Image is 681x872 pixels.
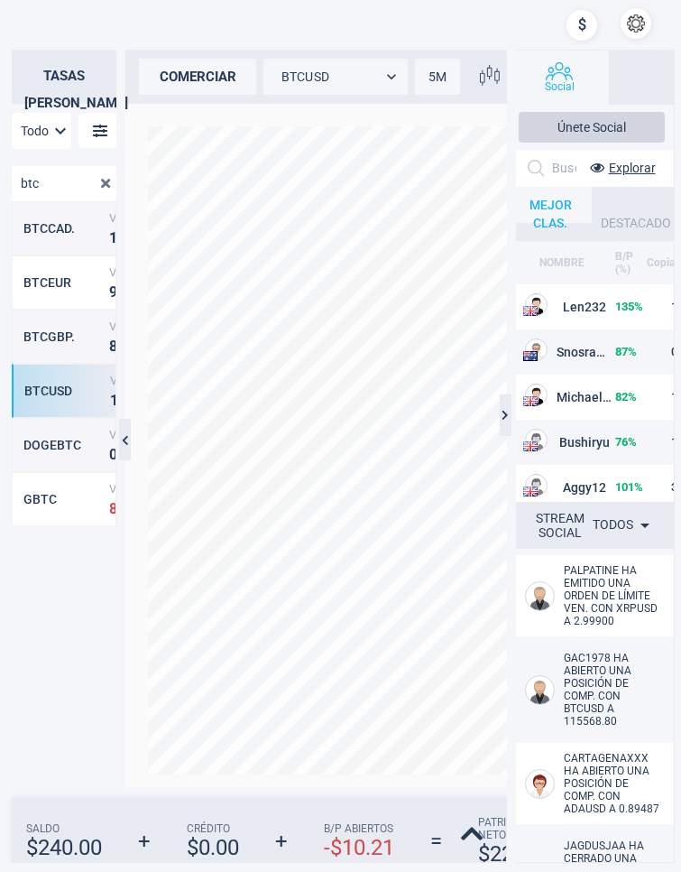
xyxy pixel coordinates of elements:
span: Únete Social [557,120,626,135]
div: BTCUSD [24,384,106,398]
div: DESTACADO [592,205,674,241]
strong: 76 % [615,435,637,449]
span: Venta [109,264,181,278]
span: Patrimonio Neto [478,816,554,841]
input: Buscar [552,154,575,182]
th: NOMBRE [510,241,613,284]
span: Cartagenaxxx HA ABIERTO UNA POSICIÓN DE COMP. CON ADAUSD A 0.89487 [564,752,659,815]
div: MEJOR CLAS. [510,187,592,223]
div: BTCGBP. [23,329,105,344]
td: Aggy12 [510,465,613,510]
strong: + [275,829,288,854]
div: DOGEBTC [23,438,105,452]
th: B/P (%) [613,241,645,284]
span: Venta [109,210,181,224]
strong: 8 [109,337,117,354]
td: Bushiryu [510,420,613,465]
div: STREAM SOCIAL [528,511,593,540]
h2: Tasas [PERSON_NAME] [12,50,116,104]
td: Michael232 [510,375,613,420]
span: Saldo [26,822,102,835]
strong: $ 240.00 [26,835,102,860]
strong: - $ 10.21 [324,835,394,860]
strong: 8 [109,499,117,516]
span: B/P Abiertos [324,822,394,835]
td: Snosrapcj [510,329,613,375]
button: Únete Social [519,112,664,143]
strong: + [138,829,151,854]
td: Len232 [510,284,613,329]
img: US flag [523,306,538,316]
strong: 101 % [615,480,643,494]
strong: 1 [109,228,117,246]
input: Buscar [12,166,87,201]
strong: $ 229.79 [478,841,554,867]
span: Venta [109,481,181,495]
span: Social [545,80,575,93]
img: AU flag [523,351,538,361]
div: Todo [12,113,71,149]
span: Venta [109,427,181,441]
div: Todos [593,511,656,540]
div: BTCEUR [23,275,105,290]
strong: 0 [109,445,117,462]
span: Venta [110,373,182,386]
strong: $ 0.00 [187,835,239,860]
span: Explorar [609,161,656,175]
span: Palpatine HA EMITIDO UNA ORDEN DE Límite Ven. CON XRPUSD A 2.99900 [564,564,658,627]
img: US flag [523,396,538,406]
strong: 82 % [615,390,637,404]
button: Explorar [576,154,656,181]
img: GB flag [523,487,538,496]
div: GBTC [23,492,105,506]
strong: 87 % [615,345,637,358]
div: BTCUSD [263,59,408,95]
div: 5M [415,59,460,95]
strong: = [430,829,442,854]
strong: 9 [109,283,117,300]
div: grid [12,201,116,822]
div: BTCCAD. [23,221,105,236]
span: Crédito [187,822,239,835]
div: comerciar [139,59,256,95]
strong: 135 % [615,300,643,313]
button: Social [510,51,609,105]
img: US flag [523,441,538,451]
span: Venta [109,319,181,332]
strong: 1 [110,391,118,408]
img: sirix [14,9,112,107]
span: GAC1978 HA ABIERTO UNA POSICIÓN DE COMP. CON BTCUSD A 115568.80 [564,652,631,728]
